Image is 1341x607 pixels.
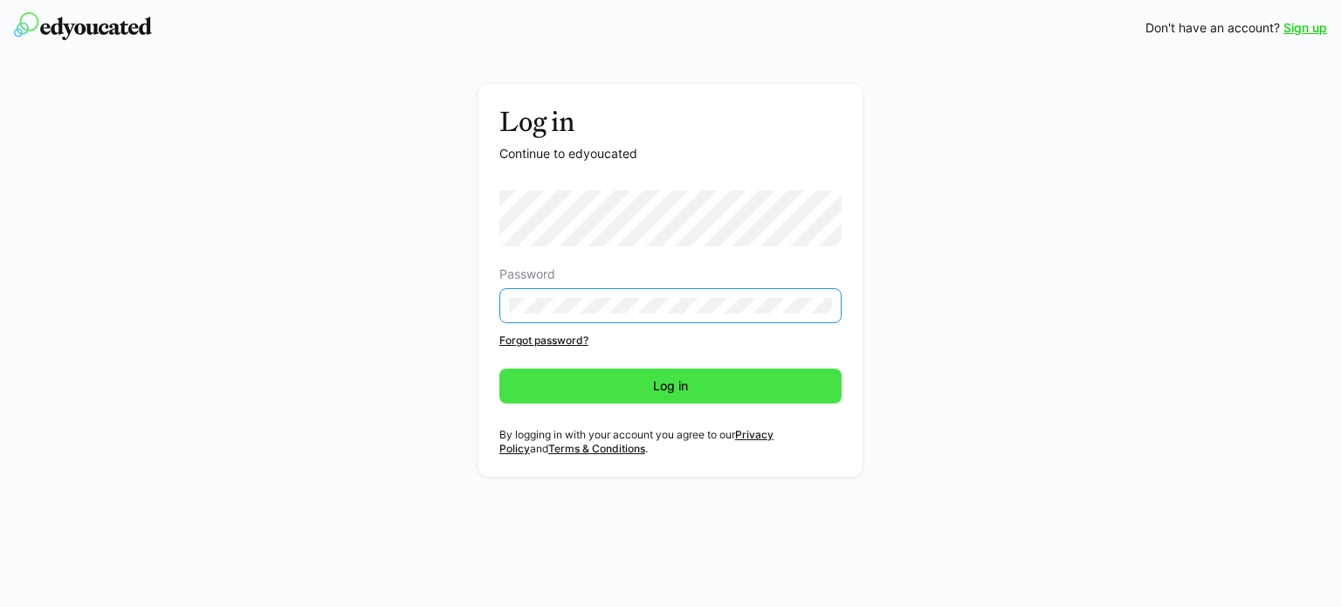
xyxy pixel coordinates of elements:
[548,442,645,455] a: Terms & Conditions
[1283,19,1327,37] a: Sign up
[650,377,691,395] span: Log in
[499,145,842,162] p: Continue to edyoucated
[499,334,842,348] a: Forgot password?
[499,267,555,281] span: Password
[1145,19,1280,37] span: Don't have an account?
[499,369,842,404] button: Log in
[14,12,152,40] img: edyoucated
[499,428,842,456] p: By logging in with your account you agree to our and .
[499,428,774,455] a: Privacy Policy
[499,105,842,138] h3: Log in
